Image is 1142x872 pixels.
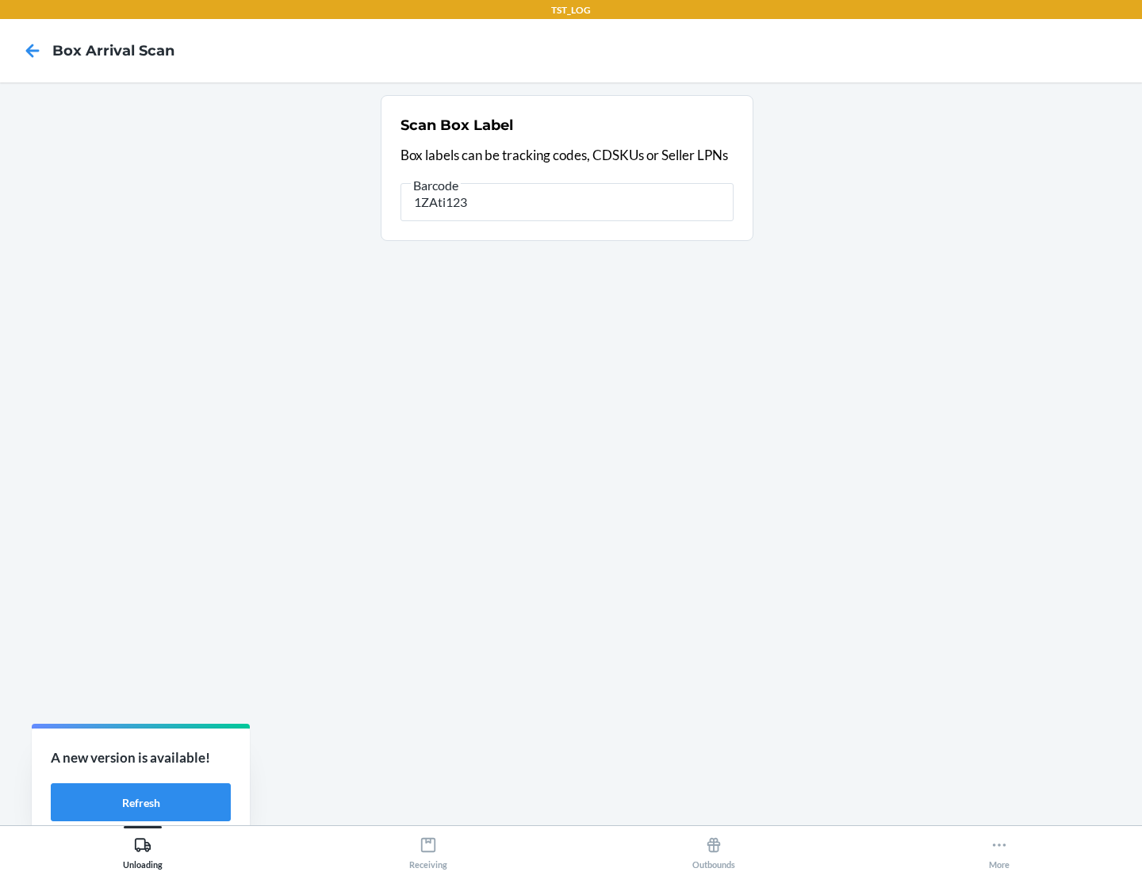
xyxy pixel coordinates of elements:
div: Unloading [123,830,163,870]
div: More [989,830,1010,870]
input: Barcode [400,183,734,221]
button: Refresh [51,783,231,821]
p: TST_LOG [551,3,591,17]
div: Outbounds [692,830,735,870]
div: Receiving [409,830,447,870]
button: Receiving [285,826,571,870]
span: Barcode [411,178,461,193]
button: Outbounds [571,826,856,870]
h4: Box Arrival Scan [52,40,174,61]
h2: Scan Box Label [400,115,513,136]
button: More [856,826,1142,870]
p: Box labels can be tracking codes, CDSKUs or Seller LPNs [400,145,734,166]
p: A new version is available! [51,748,231,768]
